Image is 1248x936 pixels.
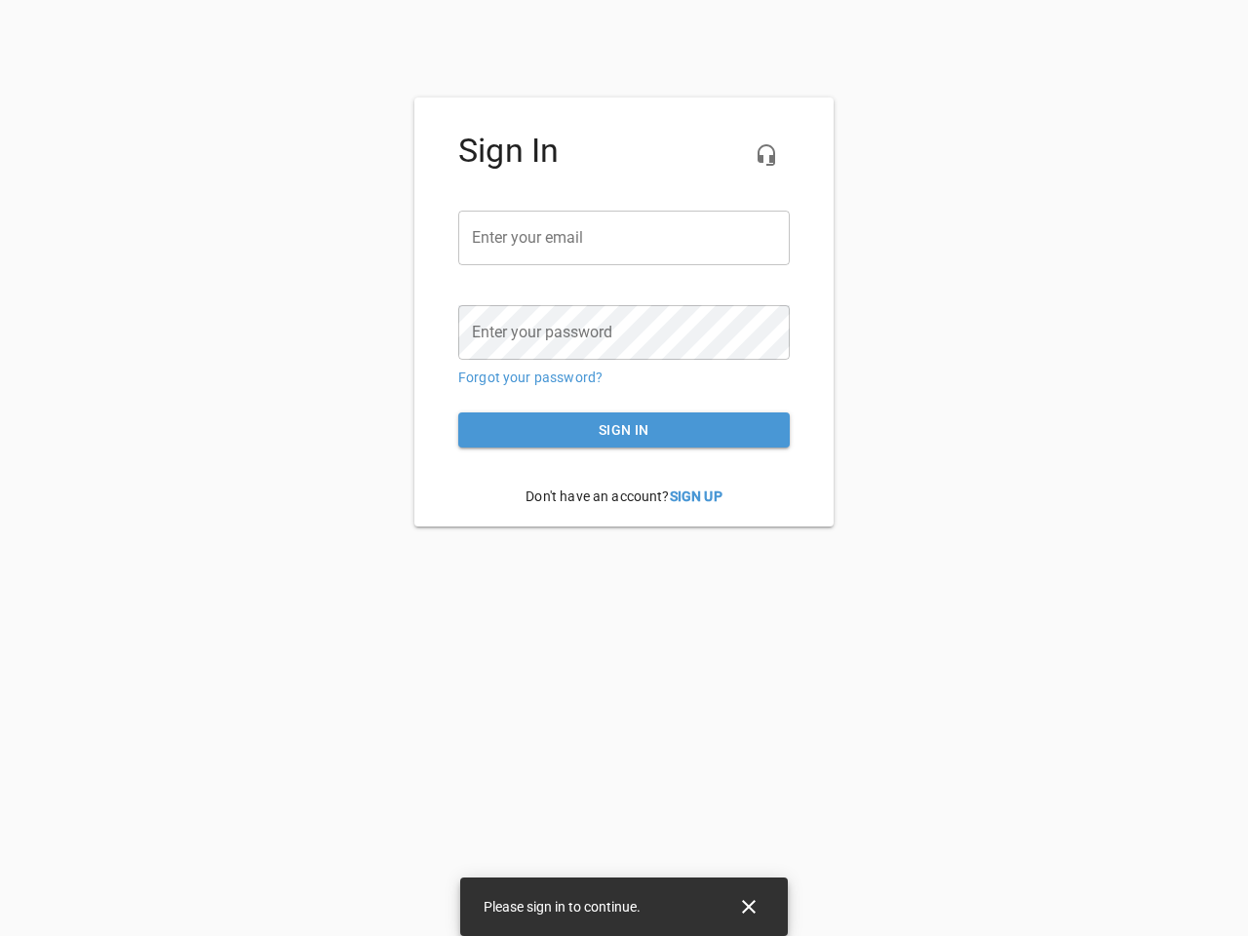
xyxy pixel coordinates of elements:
p: Don't have an account? [458,472,790,522]
a: Forgot your password? [458,370,603,385]
button: Sign in [458,412,790,448]
button: Live Chat [743,132,790,178]
span: Sign in [474,418,774,443]
a: Sign Up [670,488,722,504]
button: Close [725,883,772,930]
span: Please sign in to continue. [484,899,641,915]
h4: Sign In [458,132,790,171]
